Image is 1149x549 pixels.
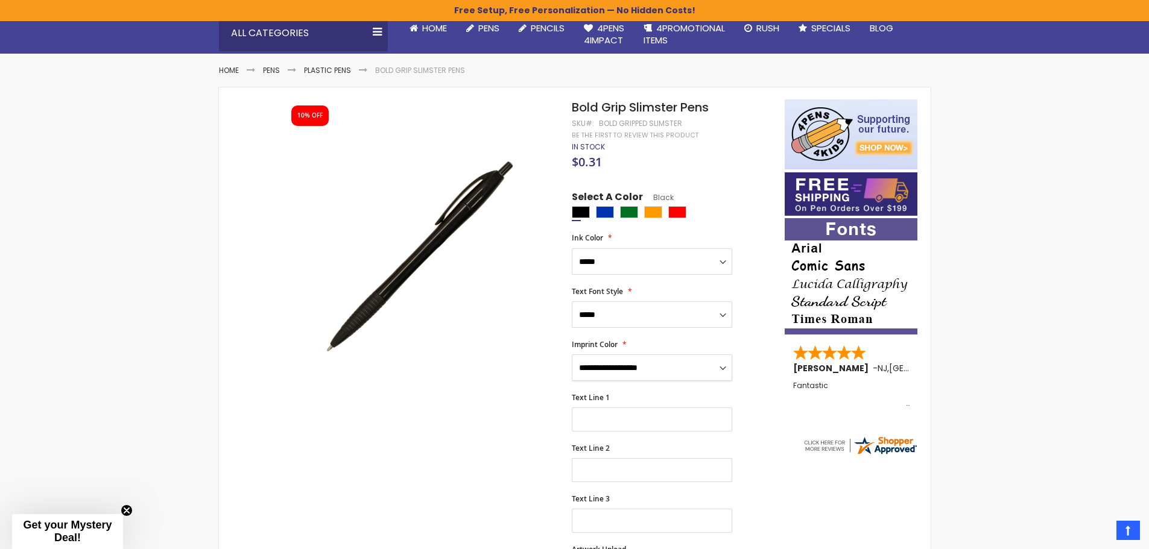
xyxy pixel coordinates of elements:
div: Black [572,206,590,218]
span: Text Line 1 [572,392,610,403]
span: Blog [870,22,893,34]
div: All Categories [219,15,388,51]
span: Text Font Style [572,286,623,296]
a: 4Pens4impact [574,15,634,54]
div: 10% OFF [297,111,323,120]
span: [GEOGRAPHIC_DATA] [889,362,978,374]
span: Get your Mystery Deal! [23,519,112,544]
img: 4pens.com widget logo [802,434,918,456]
div: Red [668,206,686,218]
span: Select A Color [572,190,643,207]
span: Bold Grip Slimster Pens [572,99,709,116]
span: In stock [572,142,605,152]
div: Orange [644,206,662,218]
span: Specials [811,22,850,34]
div: Green [620,206,638,218]
li: Bold Grip Slimster Pens [375,66,465,75]
a: 4PROMOTIONALITEMS [634,15,735,54]
span: Pens [478,22,499,34]
button: Close teaser [121,504,133,516]
a: Pencils [509,15,574,42]
div: Availability [572,142,605,152]
span: Imprint Color [572,339,618,350]
span: Rush [756,22,779,34]
img: 4pens 4 kids [785,99,917,169]
span: - , [873,362,978,374]
strong: SKU [572,118,594,128]
span: 4PROMOTIONAL ITEMS [644,22,725,46]
a: Pens [263,65,280,75]
img: bold_gripped_slimster_side_black_1.jpg [280,117,556,392]
span: $0.31 [572,154,602,170]
span: Pencils [531,22,565,34]
div: Bold Gripped Slimster [599,119,682,128]
span: Ink Color [572,233,603,243]
a: Home [219,65,239,75]
a: 4pens.com certificate URL [802,448,918,459]
iframe: Google Customer Reviews [1049,516,1149,549]
a: Specials [789,15,860,42]
div: Blue [596,206,614,218]
span: [PERSON_NAME] [793,362,873,374]
a: Plastic Pens [304,65,351,75]
span: Home [422,22,447,34]
div: Fantastic [793,381,910,407]
a: Blog [860,15,903,42]
a: Home [400,15,457,42]
div: Get your Mystery Deal!Close teaser [12,514,123,549]
span: Text Line 3 [572,494,610,504]
img: font-personalization-examples [785,218,917,334]
img: Free shipping on orders over $199 [785,172,917,216]
span: Text Line 2 [572,443,610,453]
a: Pens [457,15,509,42]
span: Black [643,192,674,202]
a: Be the first to review this product [572,131,698,140]
span: 4Pens 4impact [584,22,624,46]
a: Rush [735,15,789,42]
span: NJ [878,362,887,374]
